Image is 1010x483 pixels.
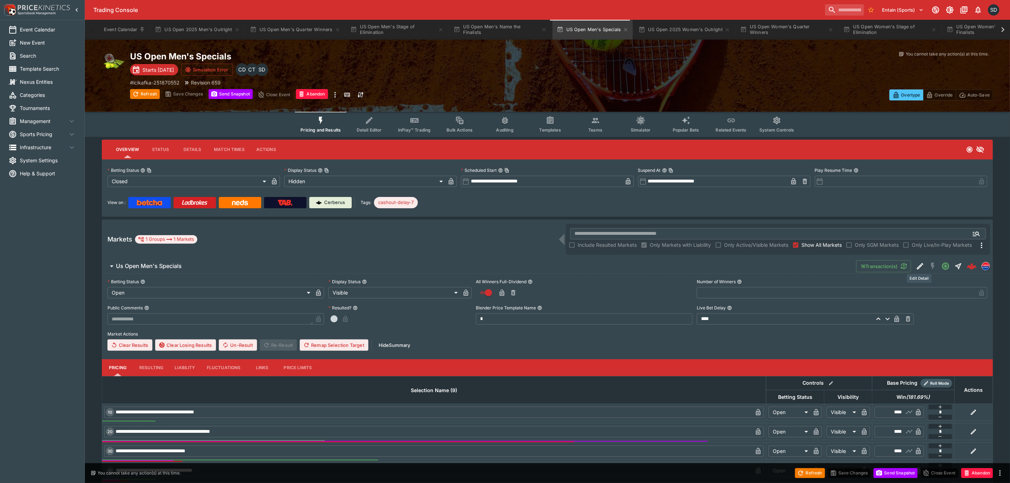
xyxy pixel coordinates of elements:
button: Play Resume Time [854,168,859,173]
span: Mark an event as closed and abandoned. [961,469,993,476]
span: Only Live/In-Play Markets [912,241,972,249]
button: Copy To Clipboard [669,168,673,173]
th: Controls [766,376,872,390]
button: Pricing [102,359,134,376]
button: US Open 2025 Men's Outright [151,20,244,40]
span: Visibility [830,393,866,401]
button: Resulting [134,359,169,376]
button: Live Bet Delay [727,305,732,310]
button: Scott Dowdall [986,2,1002,18]
div: Cameron Tarver [246,63,258,76]
span: Teams [588,127,602,133]
button: Overtype [889,89,923,100]
button: Resulted? [353,305,358,310]
em: ( 181.69 %) [906,393,930,401]
p: Number of Winners [697,279,736,285]
span: Betting Status [770,393,820,401]
p: Starts [DATE] [142,66,174,74]
span: Search [20,52,76,59]
button: Price Limits [278,359,318,376]
span: Tournaments [20,104,76,112]
p: Display Status [328,279,361,285]
img: logo-cerberus--red.svg [967,261,977,271]
button: Status [145,141,176,158]
div: Open [769,407,811,418]
img: tennis.png [102,51,124,74]
span: Re-Result [260,339,297,351]
div: Hidden [284,176,445,187]
img: PriceKinetics Logo [2,3,16,17]
div: Visible [827,407,859,418]
button: Abandon [961,468,993,478]
p: Suspend At [638,167,661,173]
p: Live Bet Delay [697,305,726,311]
div: Cameron Duffy [236,63,249,76]
img: PriceKinetics [18,5,70,10]
button: 16Transaction(s) [856,260,911,272]
img: Betcha [137,200,162,205]
span: Detail Editor [357,127,382,133]
a: 07afc340-ae85-44b8-b7f1-cddb738eb19c [965,259,979,273]
button: Links [246,359,278,376]
span: Bulk Actions [446,127,473,133]
span: Nexus Entities [20,78,76,86]
th: Actions [954,376,993,403]
span: New Event [20,39,76,46]
button: Remap Selection Target [300,339,368,351]
button: Send Snapshot [874,468,918,478]
span: System Controls [759,127,794,133]
span: Pricing and Results [300,127,341,133]
button: Display StatusCopy To Clipboard [318,168,323,173]
span: Popular Bets [673,127,699,133]
p: Resulted? [328,305,351,311]
span: 30 [106,449,114,454]
button: Straight [952,260,965,273]
span: Categories [20,91,76,99]
p: All Winners Full-Dividend [476,279,526,285]
button: Send Snapshot [209,89,253,99]
span: Simulator [631,127,650,133]
div: Open [769,446,811,457]
p: Betting Status [107,167,139,173]
div: Trading Console [93,6,822,14]
p: Play Resume Time [815,167,852,173]
div: Edit Detail [907,274,932,283]
button: Match Times [208,141,250,158]
p: Overtype [901,91,920,99]
button: Copy To Clipboard [324,168,329,173]
img: Sportsbook Management [18,12,56,15]
p: Scheduled Start [461,167,497,173]
button: Us Open Men's Specials [102,259,856,273]
button: Copy To Clipboard [504,168,509,173]
button: US Open Men's Specials [553,20,633,40]
button: Details [176,141,208,158]
p: Display Status [284,167,316,173]
div: Start From [889,89,993,100]
span: Mark an event as closed and abandoned. [296,90,328,97]
span: 10 [106,410,113,415]
span: Templates [539,127,561,133]
button: Liability [169,359,201,376]
div: 1 Groups 1 Markets [138,235,194,244]
img: TabNZ [278,200,293,205]
button: Scheduled StartCopy To Clipboard [498,168,503,173]
button: Notifications [972,4,985,16]
a: Cerberus [309,197,352,208]
button: Open [939,260,952,273]
span: Un-Result [219,339,257,351]
button: Overview [110,141,145,158]
button: Betting StatusCopy To Clipboard [140,168,145,173]
button: All Winners Full-Dividend [528,279,533,284]
button: Simulation Error [181,64,233,76]
div: Visible [328,287,460,298]
label: View on : [107,197,125,208]
label: Tags: [361,197,371,208]
button: Refresh [795,468,825,478]
span: Related Events [716,127,747,133]
div: Open [107,287,313,298]
button: Abandon [296,89,328,99]
img: Cerberus [316,200,322,205]
button: Blender Price Template Name [537,305,542,310]
button: more [996,469,1004,477]
h6: Us Open Men's Specials [116,262,182,270]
